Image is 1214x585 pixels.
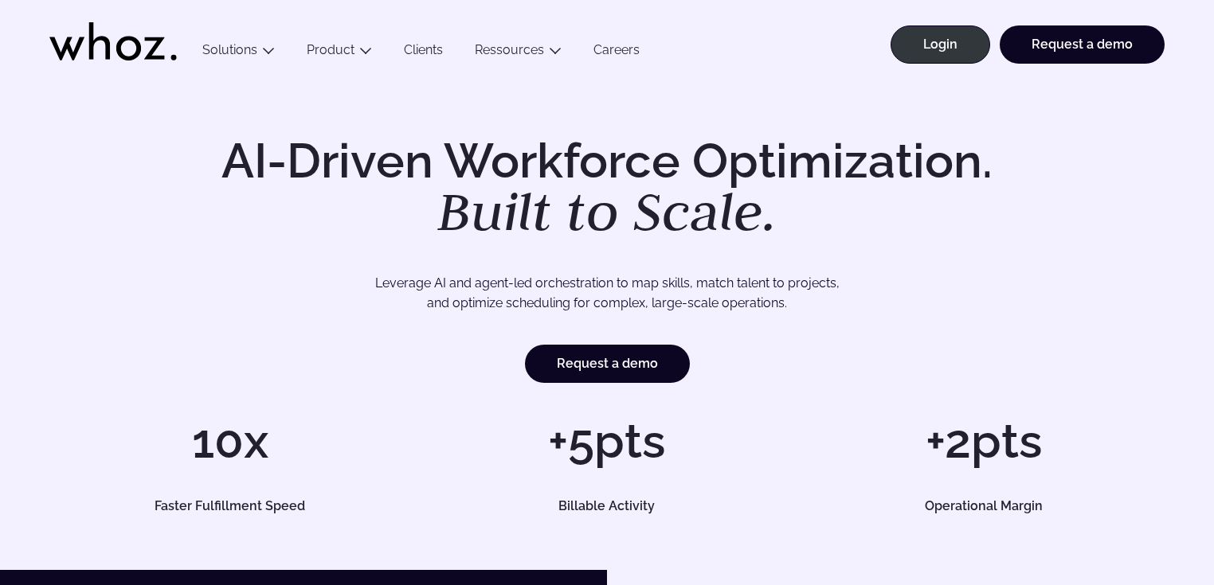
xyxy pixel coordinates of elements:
h1: +5pts [426,417,787,465]
h1: +2pts [804,417,1165,465]
a: Clients [388,42,459,64]
a: Careers [578,42,656,64]
a: Login [891,25,990,64]
h1: 10x [49,417,410,465]
em: Built to Scale. [437,176,777,246]
p: Leverage AI and agent-led orchestration to map skills, match talent to projects, and optimize sch... [105,273,1109,314]
h1: AI-Driven Workforce Optimization. [199,137,1015,239]
h5: Faster Fulfillment Speed [68,500,393,513]
button: Solutions [186,42,291,64]
h5: Operational Margin [821,500,1146,513]
a: Request a demo [525,345,690,383]
h5: Billable Activity [444,500,770,513]
iframe: Chatbot [1109,480,1192,563]
button: Product [291,42,388,64]
a: Ressources [475,42,544,57]
a: Product [307,42,354,57]
button: Ressources [459,42,578,64]
a: Request a demo [1000,25,1165,64]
